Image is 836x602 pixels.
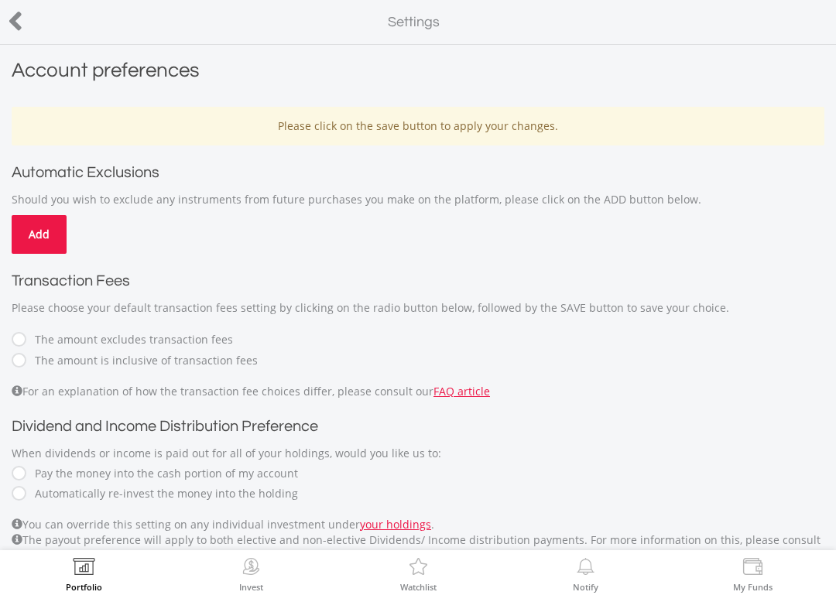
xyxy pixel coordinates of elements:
h2: Dividend and Income Distribution Preference [12,415,824,438]
h1: Account preferences [12,56,824,91]
a: Invest [239,558,263,591]
label: My Funds [733,583,773,591]
a: FAQ article [29,548,86,563]
a: Portfolio [66,558,102,591]
div: The payout preference will apply to both elective and non-elective Dividends/ Income distribution... [12,532,824,563]
img: View Portfolio [72,558,96,580]
label: Notify [573,583,598,591]
a: Watchlist [400,558,437,591]
div: You can override this setting on any individual investment under . [12,517,824,563]
img: Invest Now [239,558,263,580]
img: View Funds [741,558,765,580]
p: Should you wish to exclude any instruments from future purchases you make on the platform, please... [12,192,824,207]
a: your holdings [360,517,431,532]
label: Portfolio [66,583,102,591]
label: Watchlist [400,583,437,591]
a: Add [12,215,67,254]
label: The amount excludes transaction fees [27,332,233,347]
label: Automatically re-invest the money into the holding [27,486,298,501]
label: Invest [239,583,263,591]
img: Watchlist [406,558,430,580]
div: When dividends or income is paid out for all of your holdings, would you like us to: [12,446,824,461]
img: View Notifications [574,558,598,580]
label: Pay the money into the cash portion of my account [27,466,298,481]
h2: Automatic Exclusions [12,161,824,184]
div: Please click on the save button to apply your changes. [12,107,824,145]
div: For an explanation of how the transaction fee choices differ, please consult our [12,384,824,399]
div: Please choose your default transaction fees setting by clicking on the radio button below, follow... [12,300,824,316]
label: The amount is inclusive of transaction fees [27,353,258,368]
a: My Funds [733,558,773,591]
label: Settings [388,12,440,32]
h2: Transaction Fees [12,269,824,292]
a: FAQ article [433,384,490,398]
a: Notify [573,558,598,591]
